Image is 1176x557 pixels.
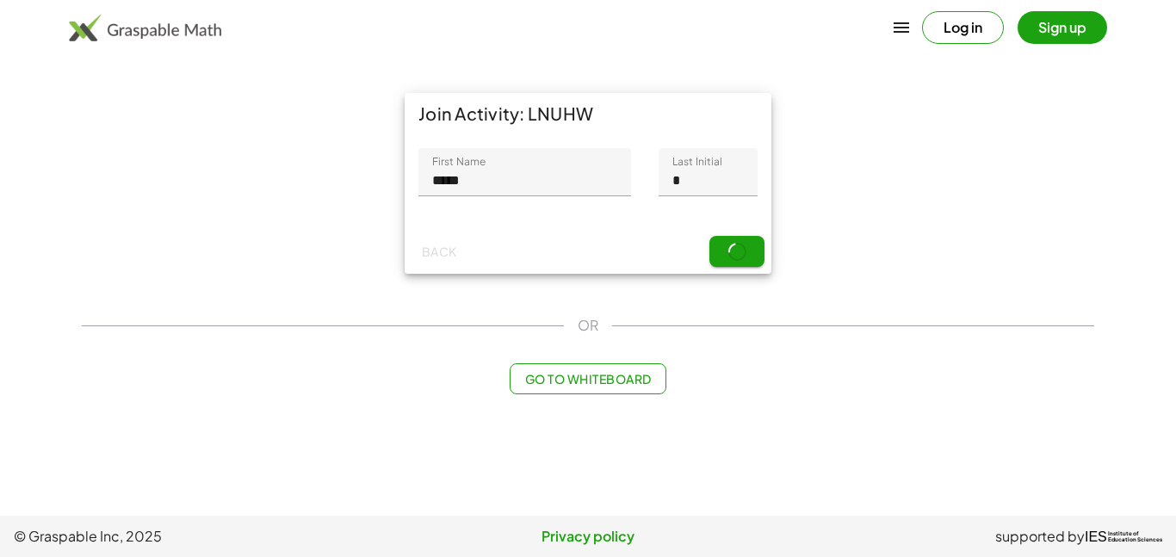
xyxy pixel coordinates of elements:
div: Join Activity: LNUHW [405,93,771,134]
button: Go to Whiteboard [510,363,665,394]
span: Institute of Education Sciences [1108,531,1162,543]
span: supported by [995,526,1085,547]
span: OR [578,315,598,336]
a: IESInstitute ofEducation Sciences [1085,526,1162,547]
span: © Graspable Inc, 2025 [14,526,397,547]
button: Log in [922,11,1004,44]
span: Go to Whiteboard [524,371,651,387]
span: IES [1085,529,1107,545]
button: Sign up [1018,11,1107,44]
a: Privacy policy [397,526,780,547]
